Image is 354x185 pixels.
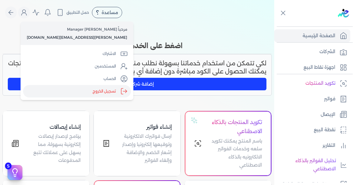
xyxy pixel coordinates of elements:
[321,111,335,119] p: الإيصال
[319,48,335,56] p: الشركات
[305,79,335,87] p: تكويد المنتجات
[8,59,266,75] p: لكي تتمكن من استخدام خدماتنا بسهولة نطلب منك إضافة شركتك بإستثناء خدمة تكويد المنتجات يمكنك الحصو...
[26,122,81,132] h4: إنشاء إيصالات
[8,78,266,90] button: إضافة شركة
[2,111,90,176] a: إنشاء إيصالاتبرنامج لإصدار إيصالات إلكترونية بسهولة، مما يسهل على عملائك تتبع المدفوعات
[304,63,335,72] p: اجهزة نقاط البيع
[274,108,350,121] a: الإيصال
[2,40,272,51] h3: اضغط على الخدمة التي تريدها
[66,10,89,15] span: حمل التطبيق
[26,132,81,164] p: برنامج لإصدار إيصالات إلكترونية بسهولة، مما يسهل على عملائك تتبع المدفوعات
[274,29,350,42] a: الصفحة الرئيسية
[23,47,131,60] a: الاشتراك
[117,132,172,164] p: ارسال فواتيرك الالكترونية وتوقيعها إلكترونيا وإصدار إشعار الخصم والإضافة وإلغاء الفواتير
[92,7,122,18] div: مساعدة
[27,33,127,42] p: [PERSON_NAME][EMAIL_ADDRESS][DOMAIN_NAME]
[274,123,350,137] a: نقطة البيع
[23,60,131,72] a: المستخدمين
[338,9,349,17] img: logo
[274,92,350,106] a: فواتير
[209,137,262,169] p: باسم المنتج يمكنك تكويد سلعه وخدمات الفواتير الالكترونيه بالذكاء الاصطناعي
[7,165,22,180] button: 5
[303,32,335,40] p: الصفحة الرئيسية
[314,126,335,134] p: نقطة البيع
[274,139,350,152] a: التقارير
[23,72,131,85] a: الحساب
[324,95,335,103] p: فواتير
[277,157,336,173] p: تحليل الفواتير بالذكاء الاصطناعي
[209,118,262,136] h4: تكويد المنتجات بالذكاء الاصطناعي
[23,85,131,97] label: تسجيل الخروج
[27,25,127,33] p: مرحباً [PERSON_NAME] Manager
[102,10,118,15] span: مساعدة
[184,111,272,176] a: تكويد المنتجات بالذكاء الاصطناعيباسم المنتج يمكنك تكويد سلعه وخدمات الفواتير الالكترونيه بالذكاء ...
[5,162,12,169] span: 5
[55,7,91,18] button: حمل التطبيق
[274,77,350,90] a: تكويد المنتجات
[274,61,350,74] a: اجهزة نقاط البيع
[323,142,335,150] p: التقارير
[93,111,181,176] a: إنشاء فواتيرارسال فواتيرك الالكترونية وتوقيعها إلكترونيا وإصدار إشعار الخصم والإضافة وإلغاء الفواتير
[274,45,350,58] a: الشركات
[117,122,172,132] h4: إنشاء فواتير
[274,154,350,175] a: تحليل الفواتير بالذكاء الاصطناعي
